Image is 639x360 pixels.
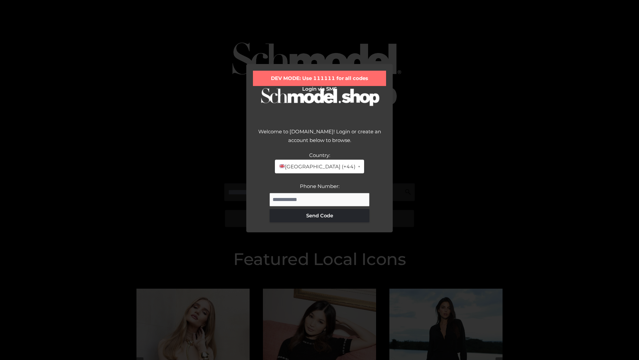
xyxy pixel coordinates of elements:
[309,152,330,158] label: Country:
[300,183,339,189] label: Phone Number:
[280,164,285,169] img: 🇬🇧
[270,209,369,222] button: Send Code
[253,86,386,92] h2: Login via SMS
[253,127,386,151] div: Welcome to [DOMAIN_NAME]! Login or create an account below to browse.
[279,162,355,171] span: [GEOGRAPHIC_DATA] (+44)
[253,71,386,86] div: DEV MODE: Use 111111 for all codes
